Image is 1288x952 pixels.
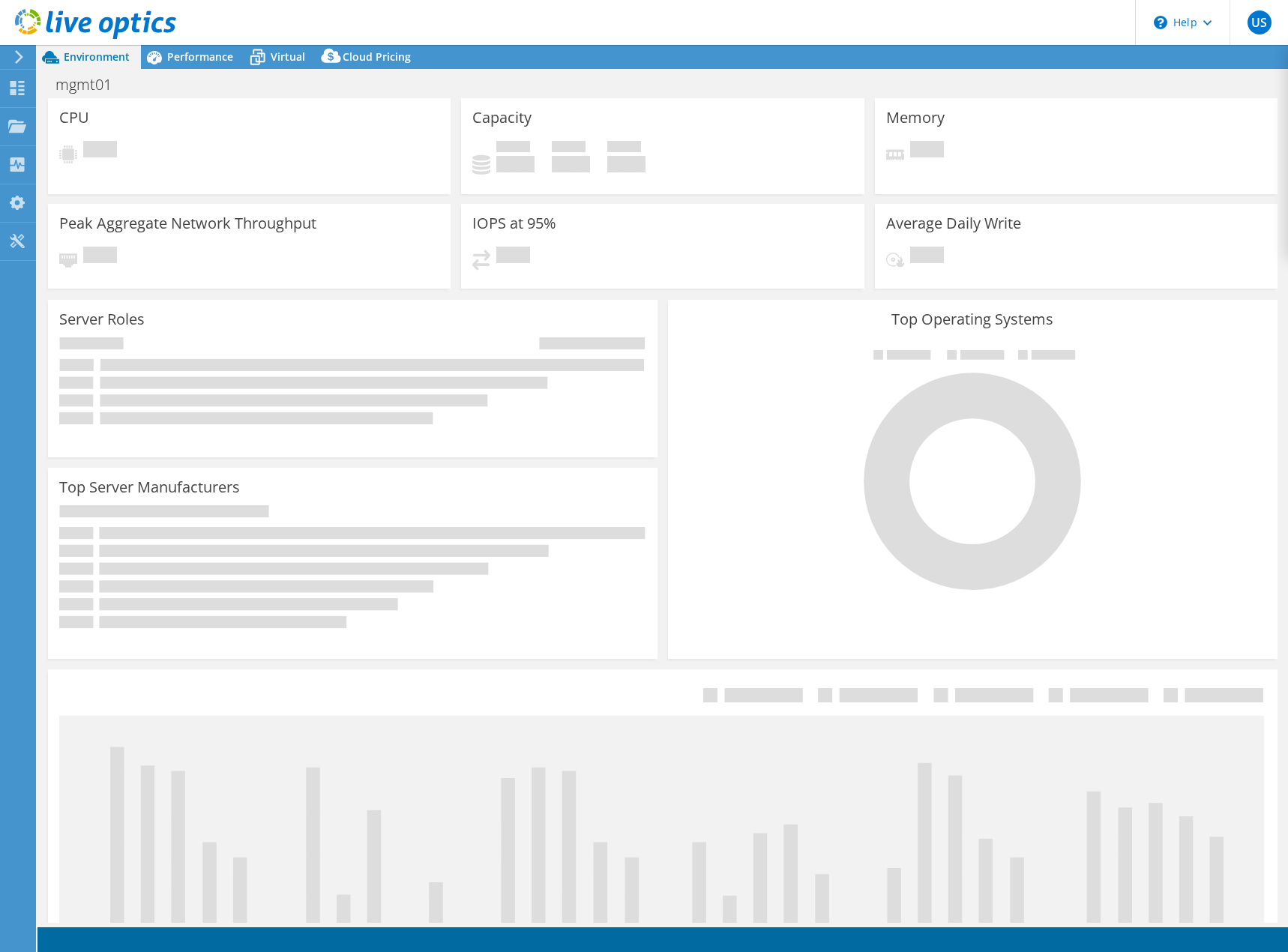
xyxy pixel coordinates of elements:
[607,141,641,156] span: Total
[343,49,411,64] span: Cloud Pricing
[472,109,532,126] h3: Capacity
[886,109,945,126] h3: Memory
[886,215,1021,232] h3: Average Daily Write
[910,141,944,161] span: Pending
[552,156,590,172] h4: 0 GiB
[496,141,530,156] span: Used
[607,156,645,172] h4: 0 GiB
[552,141,586,156] span: Free
[472,215,556,232] h3: IOPS at 95%
[83,247,117,267] span: Pending
[1248,10,1272,34] span: US
[167,49,233,64] span: Performance
[83,141,117,161] span: Pending
[59,215,316,232] h3: Peak Aggregate Network Throughput
[679,311,1266,328] h3: Top Operating Systems
[910,247,944,267] span: Pending
[59,479,240,495] h3: Top Server Manufacturers
[496,247,530,267] span: Pending
[59,311,145,328] h3: Server Roles
[271,49,305,64] span: Virtual
[496,156,535,172] h4: 0 GiB
[1154,16,1167,29] svg: \n
[59,109,89,126] h3: CPU
[49,76,135,93] h1: mgmt01
[64,49,130,64] span: Environment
